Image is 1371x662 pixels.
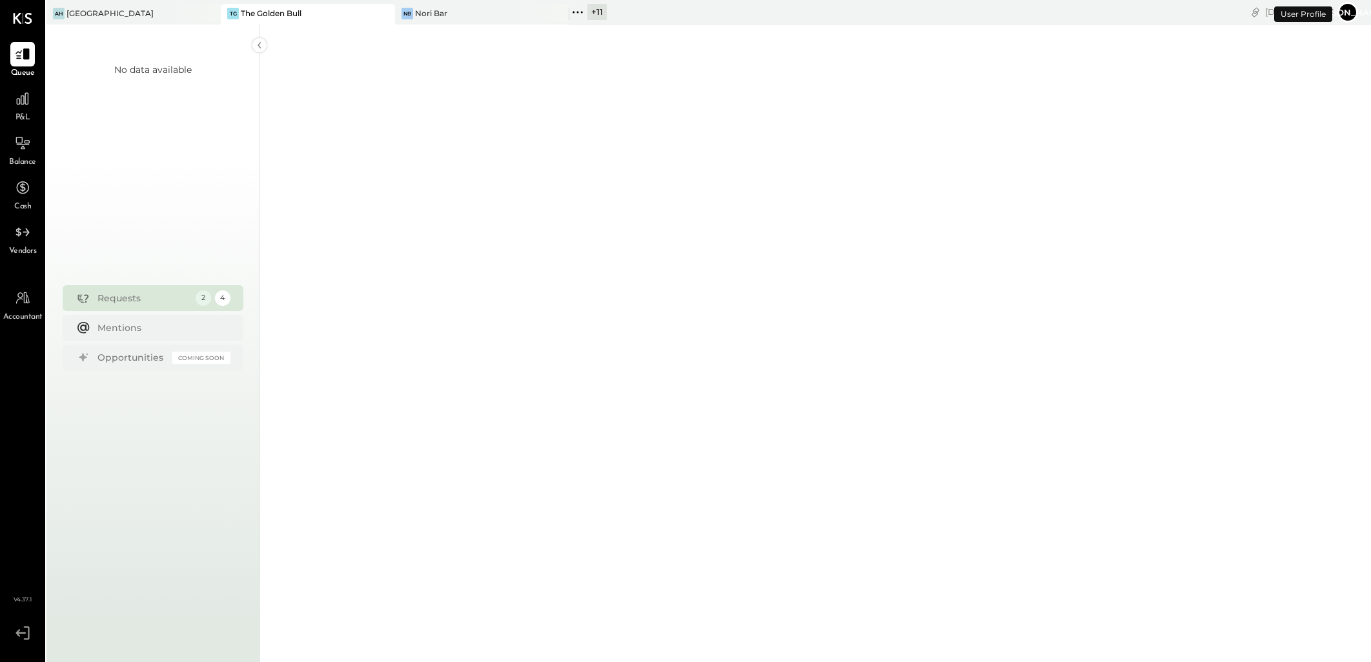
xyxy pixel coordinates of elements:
div: 2 [196,290,211,306]
a: Accountant [1,286,45,323]
div: 4 [215,290,230,306]
div: + 11 [587,4,607,20]
span: Balance [9,157,36,168]
div: Nori Bar [415,8,447,19]
div: copy link [1249,5,1262,19]
div: NB [401,8,413,19]
span: P&L [15,112,30,124]
div: No data available [114,63,192,76]
div: TG [227,8,239,19]
div: [DATE] [1265,6,1334,18]
button: [PERSON_NAME] [1337,2,1358,23]
a: Cash [1,176,45,213]
div: AH [53,8,65,19]
span: Accountant [3,312,43,323]
div: User Profile [1274,6,1332,22]
div: The Golden Bull [241,8,301,19]
span: Cash [14,201,31,213]
span: Vendors [9,246,37,257]
a: P&L [1,86,45,124]
div: Mentions [97,321,224,334]
a: Balance [1,131,45,168]
a: Queue [1,42,45,79]
div: [GEOGRAPHIC_DATA] [66,8,154,19]
a: Vendors [1,220,45,257]
span: Queue [11,68,35,79]
div: Opportunities [97,351,166,364]
div: Requests [97,292,189,305]
div: Coming Soon [172,352,230,364]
